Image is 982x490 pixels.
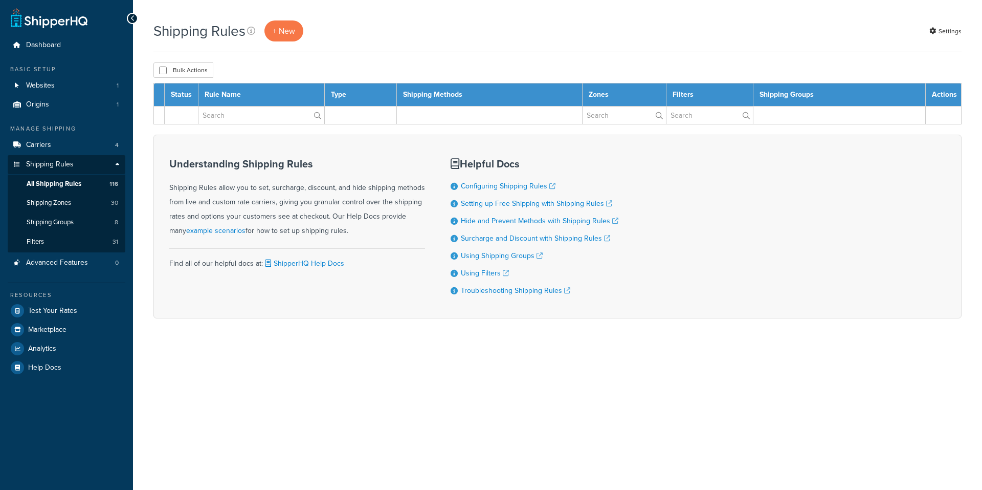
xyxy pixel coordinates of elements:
th: Shipping Groups [753,83,926,106]
div: Manage Shipping [8,124,125,133]
th: Rule Name [198,83,325,106]
span: Origins [26,100,49,109]
a: Analytics [8,339,125,358]
span: Shipping Zones [27,199,71,207]
a: Troubleshooting Shipping Rules [461,285,570,296]
li: Origins [8,95,125,114]
a: All Shipping Rules 116 [8,175,125,194]
h3: Understanding Shipping Rules [169,158,425,169]
span: Marketplace [28,326,66,334]
input: Search [583,106,666,124]
input: Search [666,106,753,124]
a: + New [264,20,303,41]
span: 30 [111,199,118,207]
a: Hide and Prevent Methods with Shipping Rules [461,216,618,226]
li: Websites [8,76,125,95]
a: Websites 1 [8,76,125,95]
span: Analytics [28,345,56,353]
a: Shipping Zones 30 [8,194,125,212]
a: Test Your Rates [8,302,125,320]
li: All Shipping Rules [8,175,125,194]
span: 8 [115,218,118,227]
li: Filters [8,232,125,251]
li: Carriers [8,136,125,155]
th: Shipping Methods [397,83,583,106]
a: Origins 1 [8,95,125,114]
h3: Helpful Docs [451,158,618,169]
li: Shipping Groups [8,213,125,232]
span: Dashboard [26,41,61,50]
span: Shipping Rules [26,160,74,169]
a: Using Filters [461,268,509,279]
span: Shipping Groups [27,218,74,227]
span: + New [273,25,295,37]
span: Test Your Rates [28,307,77,315]
h1: Shipping Rules [153,21,245,41]
span: Carriers [26,141,51,150]
span: Websites [26,81,55,90]
a: Surcharge and Discount with Shipping Rules [461,233,610,244]
input: Search [198,106,324,124]
span: 0 [115,259,119,267]
a: Settings [929,24,962,38]
a: Dashboard [8,36,125,55]
th: Status [165,83,198,106]
th: Zones [582,83,666,106]
th: Type [324,83,396,106]
button: Bulk Actions [153,62,213,78]
div: Resources [8,291,125,300]
a: example scenarios [186,225,245,236]
span: 4 [115,141,119,150]
span: 31 [113,238,118,246]
div: Shipping Rules allow you to set, surcharge, discount, and hide shipping methods from live and cus... [169,158,425,238]
span: Help Docs [28,364,61,372]
span: Filters [27,238,44,246]
span: 1 [117,100,119,109]
span: Advanced Features [26,259,88,267]
div: Find all of our helpful docs at: [169,248,425,271]
a: Advanced Features 0 [8,253,125,272]
th: Filters [666,83,753,106]
th: Actions [926,83,962,106]
a: Shipping Rules [8,155,125,174]
a: Configuring Shipping Rules [461,181,555,191]
a: ShipperHQ Help Docs [263,258,344,269]
a: ShipperHQ Home [11,8,87,28]
li: Advanced Features [8,253,125,272]
span: 116 [109,180,118,188]
a: Marketplace [8,321,125,339]
span: All Shipping Rules [27,180,81,188]
a: Setting up Free Shipping with Shipping Rules [461,198,612,209]
a: Carriers 4 [8,136,125,155]
a: Shipping Groups 8 [8,213,125,232]
a: Help Docs [8,358,125,377]
a: Using Shipping Groups [461,250,543,261]
div: Basic Setup [8,65,125,74]
li: Shipping Rules [8,155,125,252]
a: Filters 31 [8,232,125,251]
li: Shipping Zones [8,194,125,212]
span: 1 [117,81,119,90]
